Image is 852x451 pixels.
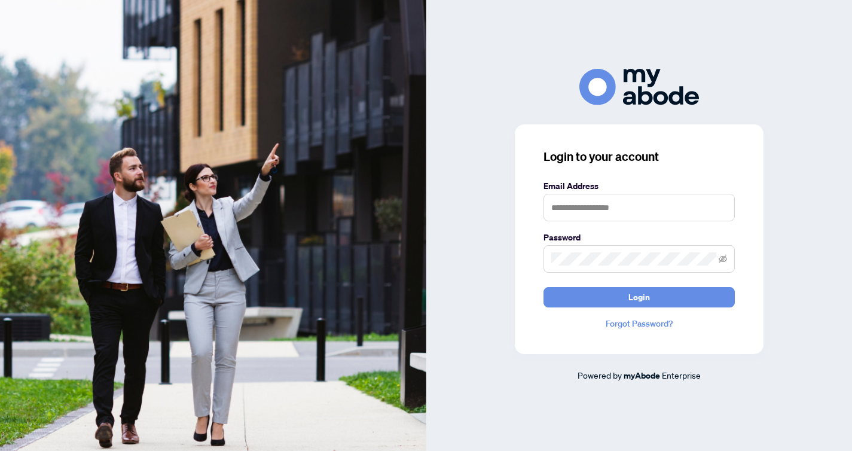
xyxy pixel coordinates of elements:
[543,317,735,330] a: Forgot Password?
[543,179,735,193] label: Email Address
[662,370,701,380] span: Enterprise
[543,287,735,307] button: Login
[543,231,735,244] label: Password
[628,288,650,307] span: Login
[579,69,699,105] img: ma-logo
[624,369,660,382] a: myAbode
[578,370,622,380] span: Powered by
[719,255,727,263] span: eye-invisible
[543,148,735,165] h3: Login to your account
